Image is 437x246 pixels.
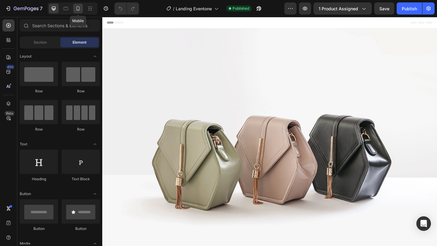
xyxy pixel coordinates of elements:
[176,5,212,12] span: Landing Eventone
[5,111,15,116] div: Beta
[90,139,100,149] span: Toggle open
[73,40,86,45] span: Element
[402,5,417,12] div: Publish
[319,5,358,12] span: 1 product assigned
[62,226,100,231] div: Button
[62,176,100,182] div: Text Block
[62,88,100,94] div: Row
[2,2,45,15] button: 7
[40,5,42,12] p: 7
[232,6,249,11] span: Published
[379,6,389,11] span: Save
[90,52,100,61] span: Toggle open
[114,2,139,15] div: Undo/Redo
[20,88,58,94] div: Row
[20,226,58,231] div: Button
[374,2,394,15] button: Save
[173,5,174,12] span: /
[20,176,58,182] div: Heading
[90,189,100,199] span: Toggle open
[416,216,431,231] div: Open Intercom Messenger
[20,19,100,32] input: Search Sections & Elements
[20,127,58,132] div: Row
[6,65,15,69] div: 450
[397,2,422,15] button: Publish
[20,191,31,197] span: Button
[62,127,100,132] div: Row
[102,17,437,246] iframe: Design area
[34,40,47,45] span: Section
[313,2,372,15] button: 1 product assigned
[20,54,32,59] span: Layout
[20,141,27,147] span: Text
